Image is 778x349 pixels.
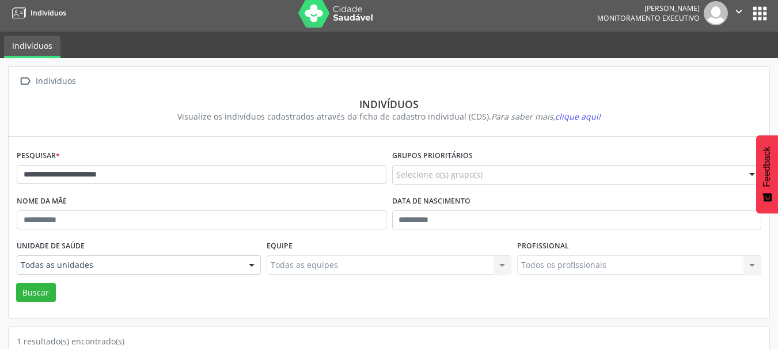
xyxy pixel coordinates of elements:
[17,147,60,165] label: Pesquisar
[704,1,728,25] img: img
[21,259,237,271] span: Todas as unidades
[17,237,85,255] label: Unidade de saúde
[17,193,67,210] label: Nome da mãe
[396,168,483,181] span: Selecione o(s) grupo(s)
[8,3,66,22] a: Indivíduos
[597,3,700,13] div: [PERSON_NAME]
[733,5,745,18] i: 
[756,135,778,213] button: Feedback - Mostrar pesquisa
[25,110,753,122] div: Visualize os indivíduos cadastrados através da ficha de cadastro individual (CDS).
[491,111,601,122] i: Para saber mais,
[17,73,78,90] a:  Indivíduos
[517,237,569,255] label: Profissional
[17,73,33,90] i: 
[750,3,770,24] button: apps
[31,8,66,18] span: Indivíduos
[17,335,761,347] div: 1 resultado(s) encontrado(s)
[4,36,60,58] a: Indivíduos
[16,283,56,302] button: Buscar
[392,193,470,210] label: Data de nascimento
[762,147,772,187] span: Feedback
[267,237,293,255] label: Equipe
[392,147,473,165] label: Grupos prioritários
[728,1,750,25] button: 
[597,13,700,23] span: Monitoramento Executivo
[25,98,753,110] div: Indivíduos
[555,111,601,122] span: clique aqui!
[33,73,78,90] div: Indivíduos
